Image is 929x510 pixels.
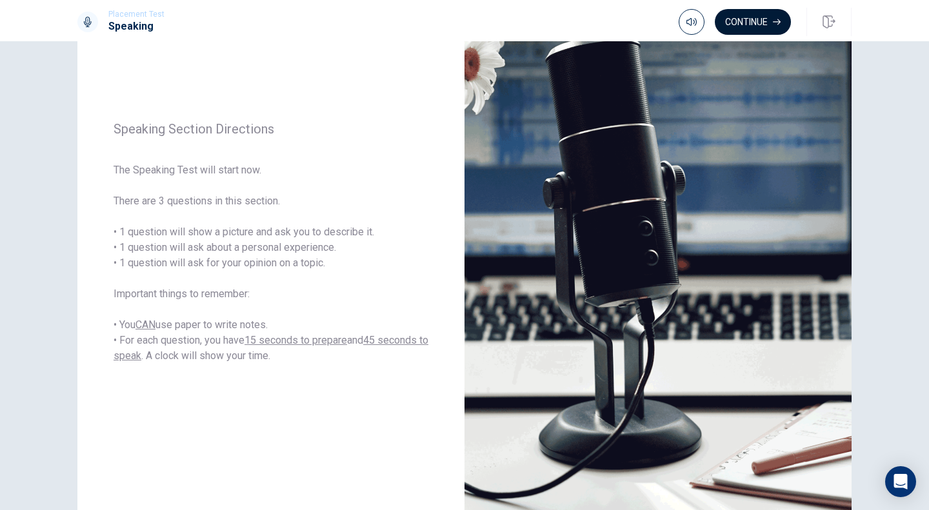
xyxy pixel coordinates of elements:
button: Continue [715,9,791,35]
span: Speaking Section Directions [114,121,428,137]
span: Placement Test [108,10,165,19]
div: Open Intercom Messenger [885,466,916,497]
h1: Speaking [108,19,165,34]
u: 15 seconds to prepare [245,334,347,346]
u: CAN [135,319,155,331]
span: The Speaking Test will start now. There are 3 questions in this section. • 1 question will show a... [114,162,428,364]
